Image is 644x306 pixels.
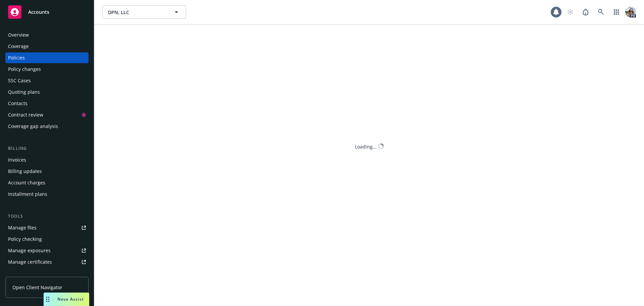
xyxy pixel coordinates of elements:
[5,98,89,109] a: Contacts
[5,177,89,188] a: Account charges
[8,177,45,188] div: Account charges
[5,145,89,152] div: Billing
[8,64,41,75] div: Policy changes
[5,155,89,165] a: Invoices
[5,30,89,40] a: Overview
[8,30,29,40] div: Overview
[625,7,636,17] img: photo
[579,5,592,19] a: Report a Bug
[355,143,377,150] div: Loading...
[8,245,51,256] div: Manage exposures
[8,75,31,86] div: SSC Cases
[108,9,166,16] span: DPN, LLC
[102,5,186,19] button: DPN, LLC
[5,87,89,97] a: Quoting plans
[57,296,84,302] span: Nova Assist
[8,121,58,132] div: Coverage gap analysis
[610,5,623,19] a: Switch app
[8,234,42,245] div: Policy checking
[5,245,89,256] a: Manage exposures
[8,257,52,267] div: Manage certificates
[8,87,40,97] div: Quoting plans
[44,293,52,306] div: Drag to move
[5,41,89,52] a: Coverage
[8,166,42,177] div: Billing updates
[5,213,89,220] div: Tools
[8,98,28,109] div: Contacts
[5,234,89,245] a: Policy checking
[5,110,89,120] a: Contract review
[5,3,89,21] a: Accounts
[5,268,89,279] a: Manage claims
[8,268,42,279] div: Manage claims
[5,222,89,233] a: Manage files
[12,284,62,291] span: Open Client Navigator
[563,5,577,19] a: Start snowing
[8,41,29,52] div: Coverage
[44,293,89,306] button: Nova Assist
[8,222,37,233] div: Manage files
[594,5,608,19] a: Search
[5,64,89,75] a: Policy changes
[8,189,47,200] div: Installment plans
[5,257,89,267] a: Manage certificates
[5,75,89,86] a: SSC Cases
[5,166,89,177] a: Billing updates
[5,189,89,200] a: Installment plans
[8,52,25,63] div: Policies
[28,9,49,15] span: Accounts
[8,155,26,165] div: Invoices
[5,52,89,63] a: Policies
[5,121,89,132] a: Coverage gap analysis
[8,110,43,120] div: Contract review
